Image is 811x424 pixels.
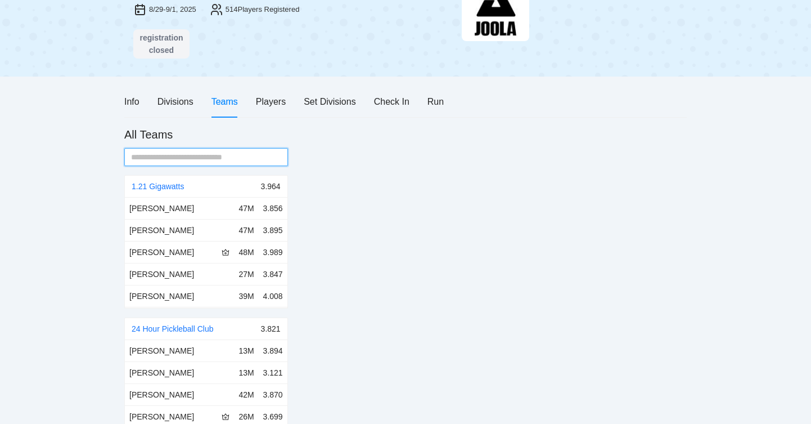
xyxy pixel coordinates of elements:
[129,202,229,215] div: [PERSON_NAME]
[261,318,281,340] div: 3.821
[211,95,238,109] div: Teams
[427,95,444,109] div: Run
[304,95,355,109] div: Set Divisions
[234,263,258,285] td: 27M
[157,95,193,109] div: Divisions
[263,390,283,399] span: 3.870
[234,198,258,220] td: 47M
[129,345,229,357] div: [PERSON_NAME]
[234,219,258,241] td: 47M
[234,361,258,383] td: 13M
[234,285,258,307] td: 39M
[263,226,283,235] span: 3.895
[124,95,139,109] div: Info
[263,248,283,257] span: 3.989
[263,346,283,355] span: 3.894
[256,95,286,109] div: Players
[124,127,173,142] h2: All Teams
[234,241,258,263] td: 48M
[129,268,229,280] div: [PERSON_NAME]
[234,383,258,405] td: 42M
[129,290,229,302] div: [PERSON_NAME]
[129,367,229,379] div: [PERSON_NAME]
[226,4,300,15] div: 514 Players Registered
[222,248,229,256] span: crown
[132,182,184,191] a: 1.21 Gigawatts
[149,4,196,15] div: 8/29-9/1, 2025
[263,270,283,279] span: 3.847
[263,412,283,421] span: 3.699
[129,246,222,258] div: [PERSON_NAME]
[132,324,214,333] a: 24 Hour Pickleball Club
[263,204,283,213] span: 3.856
[137,32,186,56] div: registration closed
[234,340,258,362] td: 13M
[263,368,283,377] span: 3.121
[263,292,283,301] span: 4.008
[129,389,229,401] div: [PERSON_NAME]
[374,95,409,109] div: Check In
[261,176,281,197] div: 3.964
[129,224,229,236] div: [PERSON_NAME]
[222,413,229,421] span: crown
[129,410,222,423] div: [PERSON_NAME]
